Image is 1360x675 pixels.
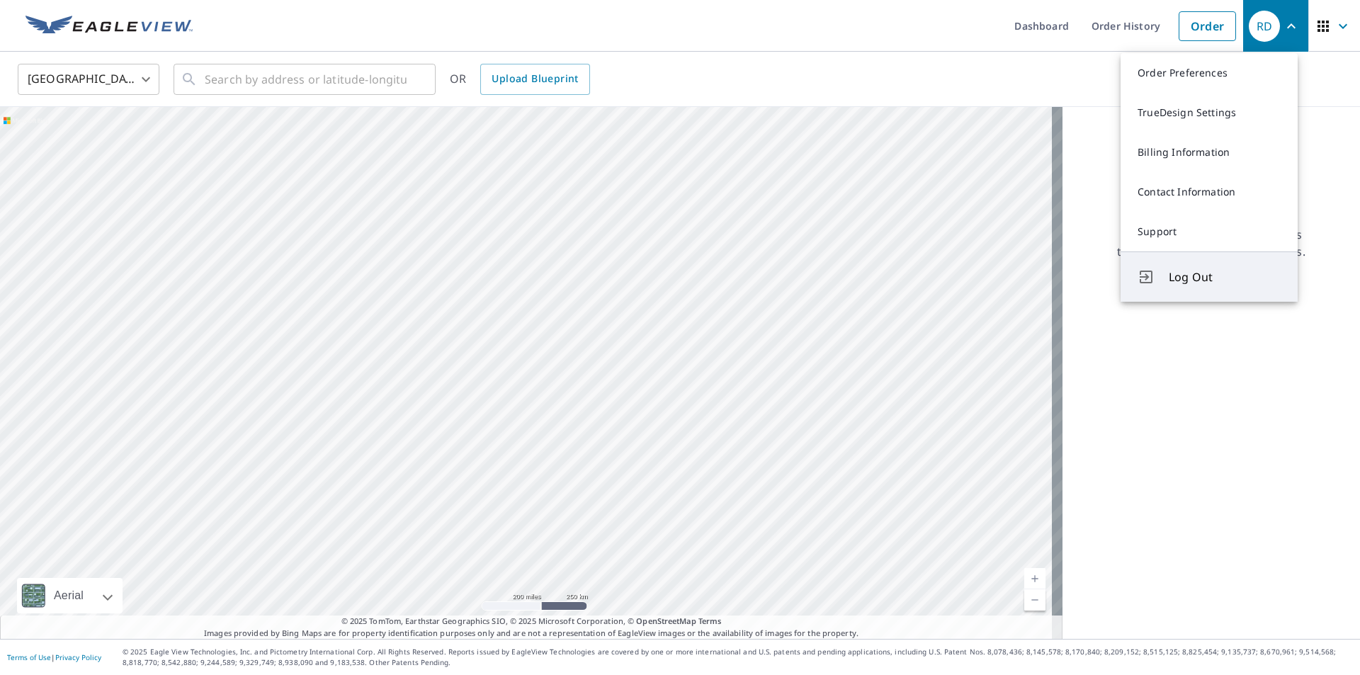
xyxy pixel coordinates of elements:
[18,59,159,99] div: [GEOGRAPHIC_DATA]
[50,578,88,613] div: Aerial
[1024,568,1045,589] a: Current Level 5, Zoom In
[1121,132,1298,172] a: Billing Information
[25,16,193,37] img: EV Logo
[1121,93,1298,132] a: TrueDesign Settings
[341,616,722,628] span: © 2025 TomTom, Earthstar Geographics SIO, © 2025 Microsoft Corporation, ©
[1116,226,1306,260] p: Searching for a property address to view a list of available products.
[1121,172,1298,212] a: Contact Information
[1249,11,1280,42] div: RD
[17,578,123,613] div: Aerial
[7,652,51,662] a: Terms of Use
[1169,268,1281,285] span: Log Out
[492,70,578,88] span: Upload Blueprint
[698,616,722,626] a: Terms
[480,64,589,95] a: Upload Blueprint
[636,616,696,626] a: OpenStreetMap
[1179,11,1236,41] a: Order
[55,652,101,662] a: Privacy Policy
[123,647,1353,668] p: © 2025 Eagle View Technologies, Inc. and Pictometry International Corp. All Rights Reserved. Repo...
[205,59,407,99] input: Search by address or latitude-longitude
[1121,212,1298,251] a: Support
[1024,589,1045,611] a: Current Level 5, Zoom Out
[450,64,590,95] div: OR
[1121,53,1298,93] a: Order Preferences
[1121,251,1298,302] button: Log Out
[7,653,101,662] p: |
